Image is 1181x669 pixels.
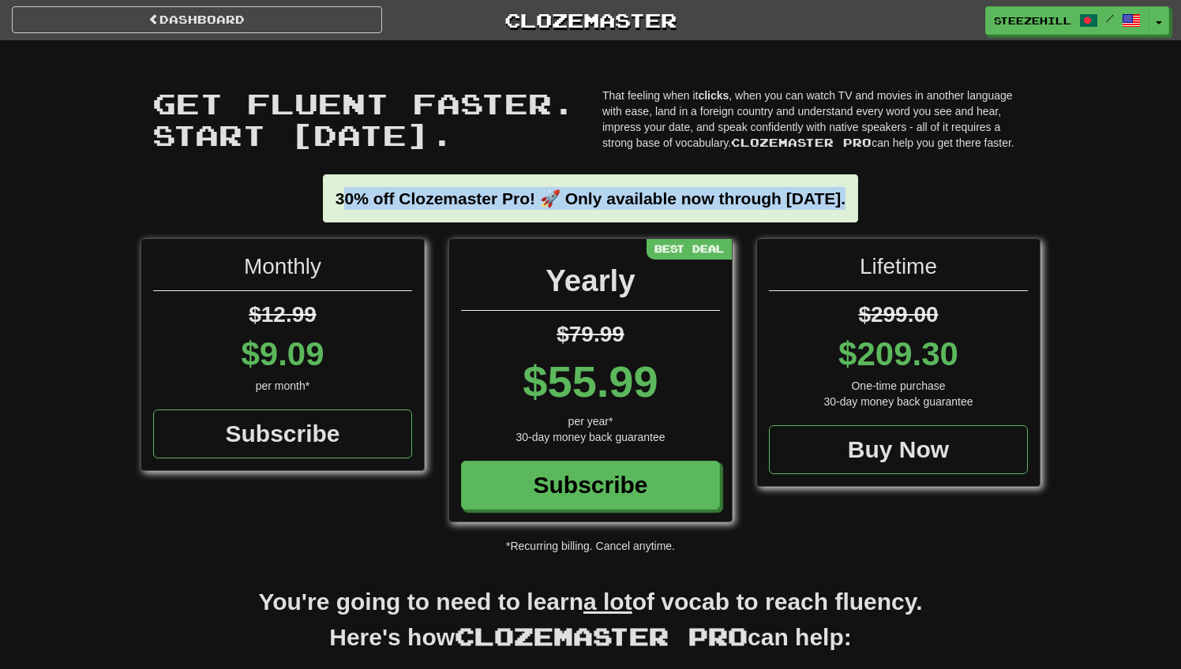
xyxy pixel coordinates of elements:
[153,331,412,378] div: $9.09
[602,88,1029,151] p: That feeling when it , when you can watch TV and movies in another language with ease, land in a ...
[769,331,1028,378] div: $209.30
[647,239,732,259] div: Best Deal
[461,350,720,413] div: $55.99
[153,378,412,394] div: per month*
[698,89,729,102] strong: clicks
[249,302,317,327] span: $12.99
[461,259,720,311] div: Yearly
[769,378,1028,394] div: One-time purchase
[152,86,576,151] span: Get fluent faster. Start [DATE].
[406,6,776,34] a: Clozemaster
[769,251,1028,291] div: Lifetime
[769,394,1028,409] div: 30-day money back guarantee
[461,413,720,429] div: per year*
[455,622,748,650] span: Clozemaster Pro
[153,409,412,458] a: Subscribe
[769,425,1028,474] a: Buy Now
[557,322,624,346] span: $79.99
[461,429,720,445] div: 30-day money back guarantee
[994,13,1071,28] span: steezehill
[985,6,1149,35] a: steezehill /
[858,302,938,327] span: $299.00
[583,589,632,615] u: a lot
[461,461,720,510] a: Subscribe
[731,136,872,149] span: Clozemaster Pro
[1106,13,1114,24] span: /
[12,6,382,33] a: Dashboard
[153,251,412,291] div: Monthly
[336,189,845,207] strong: 30% off Clozemaster Pro! 🚀 Only available now through [DATE].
